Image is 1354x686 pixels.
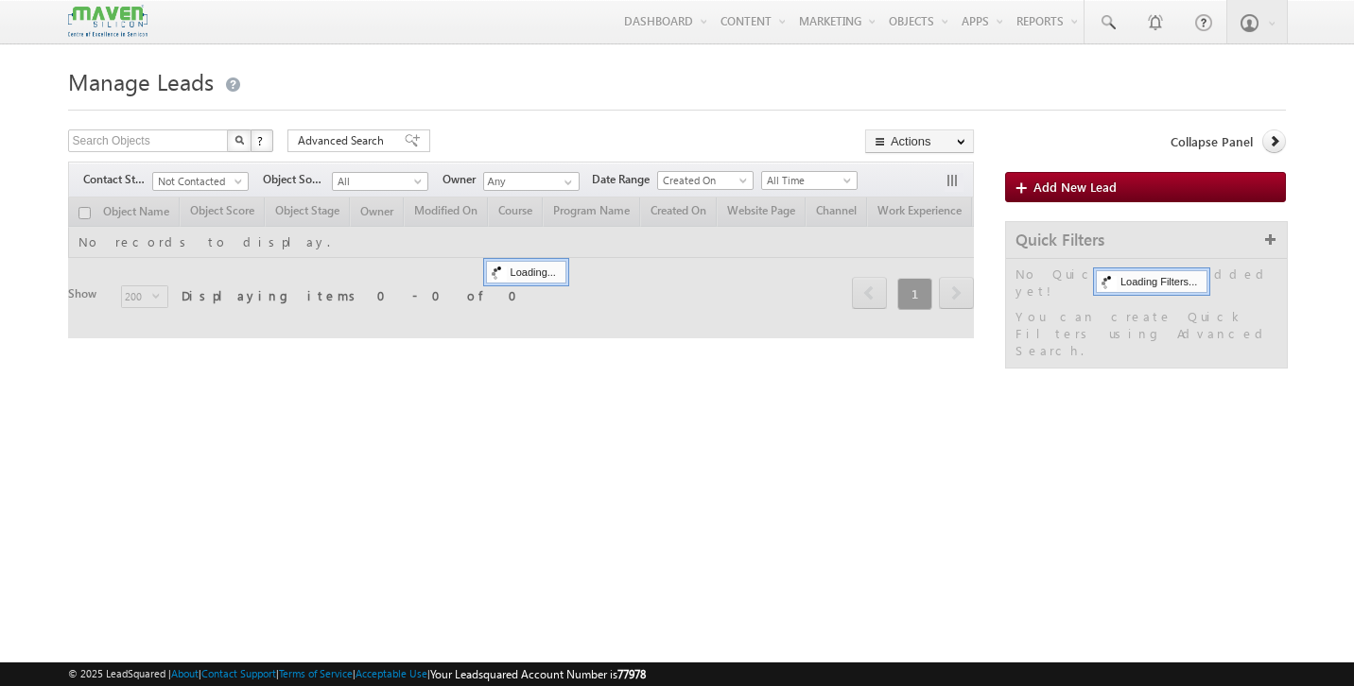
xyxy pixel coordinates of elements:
[356,667,427,679] a: Acceptable Use
[68,665,646,683] span: © 2025 LeadSquared | | | | |
[298,132,390,149] span: Advanced Search
[554,173,578,192] a: Show All Items
[332,172,428,191] a: All
[592,171,657,188] span: Date Range
[68,66,214,96] span: Manage Leads
[201,667,276,679] a: Contact Support
[1171,133,1253,150] span: Collapse Panel
[68,5,148,38] img: Custom Logo
[486,261,566,283] div: Loading...
[251,129,273,152] button: ?
[483,172,580,191] input: Type to Search
[657,171,754,190] a: Created On
[762,172,852,189] span: All Time
[279,667,353,679] a: Terms of Service
[153,173,243,190] span: Not Contacted
[257,132,266,148] span: ?
[1096,270,1207,293] div: Loading Filters...
[152,172,249,191] a: Not Contacted
[333,173,423,190] span: All
[83,171,152,188] span: Contact Stage
[430,667,646,681] span: Your Leadsquared Account Number is
[443,171,483,188] span: Owner
[617,667,646,681] span: 77978
[263,171,332,188] span: Object Source
[1033,179,1117,195] span: Add New Lead
[171,667,199,679] a: About
[761,171,858,190] a: All Time
[658,172,748,189] span: Created On
[234,135,244,145] img: Search
[865,129,974,153] button: Actions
